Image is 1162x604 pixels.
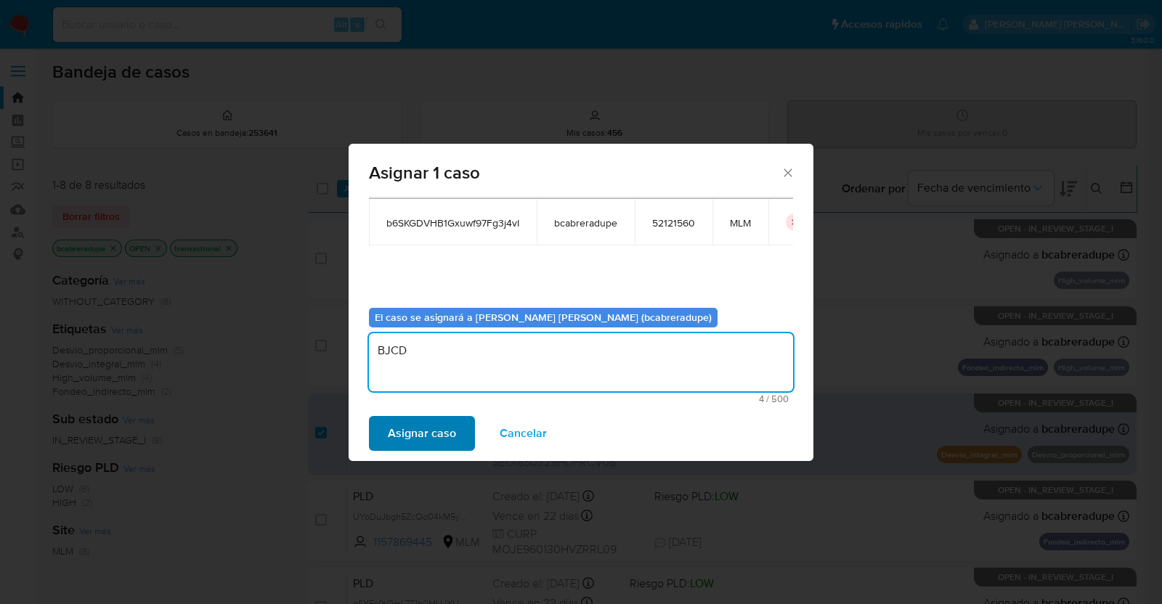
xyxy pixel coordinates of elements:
button: Cancelar [481,416,566,451]
span: Máximo 500 caracteres [373,394,789,404]
span: bcabreradupe [554,216,617,229]
span: Asignar caso [388,417,456,449]
textarea: BJCD [369,333,793,391]
span: Cancelar [500,417,547,449]
span: Asignar 1 caso [369,164,781,181]
div: assign-modal [349,144,813,461]
button: Asignar caso [369,416,475,451]
span: b6SKGDVHB1Gxuwf97Fg3j4vI [386,216,519,229]
button: icon-button [786,213,803,231]
span: MLM [730,216,751,229]
span: 52121560 [652,216,695,229]
button: Cerrar ventana [781,166,794,179]
b: El caso se asignará a [PERSON_NAME] [PERSON_NAME] (bcabreradupe) [375,310,712,325]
